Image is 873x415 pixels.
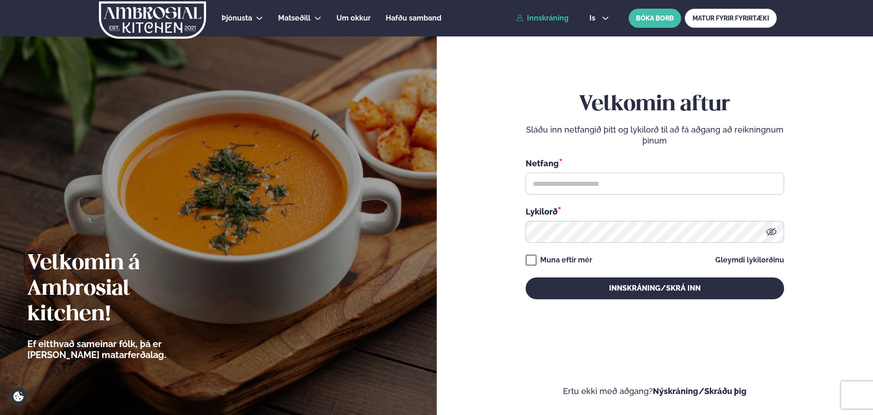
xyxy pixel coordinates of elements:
[589,15,598,22] span: is
[278,14,310,22] span: Matseðill
[9,387,28,406] a: Cookie settings
[582,15,616,22] button: is
[27,338,217,360] p: Ef eitthvað sameinar fólk, þá er [PERSON_NAME] matarferðalag.
[386,13,441,24] a: Hafðu samband
[336,13,371,24] a: Um okkur
[653,386,747,396] a: Nýskráning/Skráðu þig
[222,13,252,24] a: Þjónusta
[278,13,310,24] a: Matseðill
[336,14,371,22] span: Um okkur
[222,14,252,22] span: Þjónusta
[526,92,784,118] h2: Velkomin aftur
[526,205,784,217] div: Lykilorð
[516,14,568,22] a: Innskráning
[386,14,441,22] span: Hafðu samband
[715,256,784,264] a: Gleymdi lykilorðinu
[27,251,217,328] h2: Velkomin á Ambrosial kitchen!
[685,9,777,28] a: MATUR FYRIR FYRIRTÆKI
[526,157,784,169] div: Netfang
[464,386,846,397] p: Ertu ekki með aðgang?
[629,9,681,28] button: BÓKA BORÐ
[526,124,784,146] p: Sláðu inn netfangið þitt og lykilorð til að fá aðgang að reikningnum þínum
[98,1,207,39] img: logo
[526,277,784,299] button: Innskráning/Skrá inn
